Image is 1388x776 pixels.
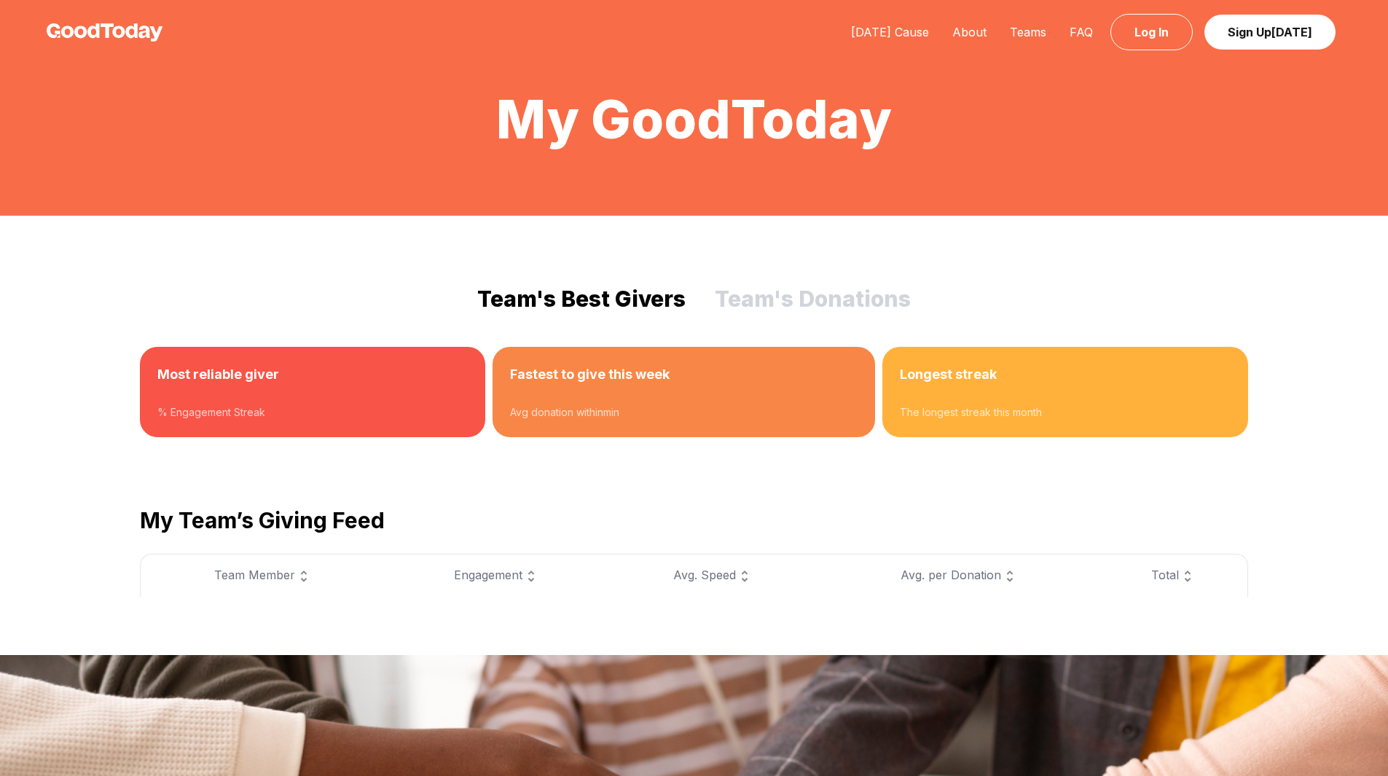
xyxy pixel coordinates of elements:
[998,25,1058,39] a: Teams
[157,364,468,385] h3: Most reliable giver
[47,23,163,42] img: GoodToday
[900,405,1231,420] div: The longest streak this month
[625,566,801,585] div: Avg. Speed
[157,405,468,420] div: % Engagement Streak
[1110,14,1193,50] a: Log In
[477,286,686,312] button: Team's Best Givers
[1204,15,1336,50] a: Sign Up[DATE]
[510,405,858,420] div: Avg donation within min
[1117,566,1230,585] div: Total
[140,507,1248,533] h2: My Team’s Giving Feed
[941,25,998,39] a: About
[1271,25,1312,39] span: [DATE]
[900,364,1231,385] h3: Longest streak
[836,566,1082,585] div: Avg. per Donation
[510,364,858,385] h3: Fastest to give this week
[839,25,941,39] a: [DATE] Cause
[404,566,591,585] div: Engagement
[158,566,369,585] div: Team Member
[715,286,911,312] button: Team's Donations
[1058,25,1105,39] a: FAQ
